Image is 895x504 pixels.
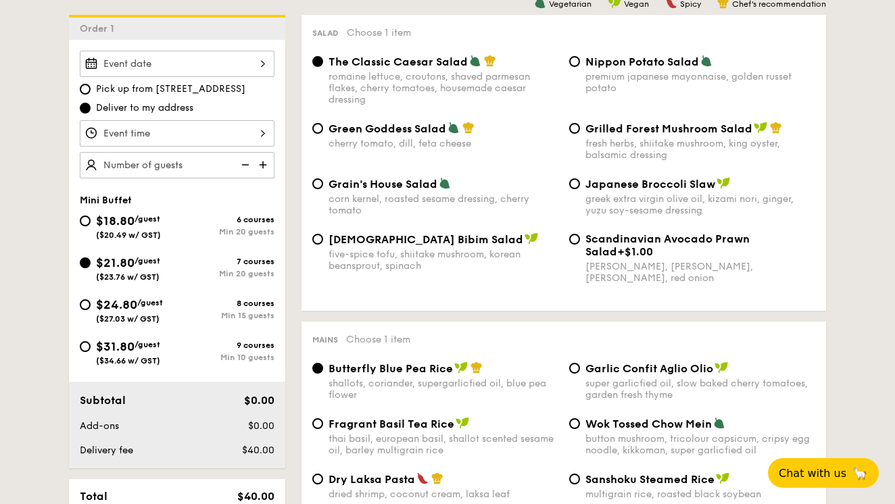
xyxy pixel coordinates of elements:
span: The Classic Caesar Salad [329,55,468,68]
span: /guest [135,214,160,224]
span: ($20.49 w/ GST) [96,230,161,240]
span: Total [80,490,107,503]
span: $0.00 [244,394,274,407]
span: Order 1 [80,23,120,34]
span: Grilled Forest Mushroom Salad [585,122,752,135]
input: Number of guests [80,152,274,178]
span: Wok Tossed Chow Mein [585,418,712,430]
input: Nippon Potato Saladpremium japanese mayonnaise, golden russet potato [569,56,580,67]
img: icon-vegetarian.fe4039eb.svg [713,417,725,429]
img: icon-chef-hat.a58ddaea.svg [462,122,475,134]
span: $40.00 [242,445,274,456]
span: Butterfly Blue Pea Rice [329,362,453,375]
input: [DEMOGRAPHIC_DATA] Bibim Saladfive-spice tofu, shiitake mushroom, korean beansprout, spinach [312,234,323,245]
span: Chat with us [779,467,846,480]
img: icon-chef-hat.a58ddaea.svg [484,55,496,67]
img: icon-vegan.f8ff3823.svg [754,122,767,134]
img: icon-vegetarian.fe4039eb.svg [439,177,451,189]
input: Grain's House Saladcorn kernel, roasted sesame dressing, cherry tomato [312,178,323,189]
div: greek extra virgin olive oil, kizami nori, ginger, yuzu soy-sesame dressing [585,193,815,216]
span: Add-ons [80,420,119,432]
img: icon-vegan.f8ff3823.svg [525,232,538,245]
span: Garlic Confit Aglio Olio [585,362,713,375]
input: Deliver to my address [80,103,91,114]
span: Nippon Potato Salad [585,55,699,68]
div: cherry tomato, dill, feta cheese [329,138,558,149]
input: Fragrant Basil Tea Ricethai basil, european basil, shallot scented sesame oil, barley multigrain ... [312,418,323,429]
span: Grain's House Salad [329,178,437,191]
span: /guest [135,256,160,266]
input: Sanshoku Steamed Ricemultigrain rice, roasted black soybean [569,474,580,484]
div: thai basil, european basil, shallot scented sesame oil, barley multigrain rice [329,433,558,456]
span: Japanese Broccoli Slaw [585,178,715,191]
span: Salad [312,28,339,38]
span: Deliver to my address [96,101,193,115]
span: ($23.76 w/ GST) [96,272,160,282]
img: icon-chef-hat.a58ddaea.svg [470,361,483,374]
input: Scandinavian Avocado Prawn Salad+$1.00[PERSON_NAME], [PERSON_NAME], [PERSON_NAME], red onion [569,234,580,245]
span: Fragrant Basil Tea Rice [329,418,454,430]
span: [DEMOGRAPHIC_DATA] Bibim Salad [329,233,523,246]
input: Garlic Confit Aglio Oliosuper garlicfied oil, slow baked cherry tomatoes, garden fresh thyme [569,363,580,374]
input: Pick up from [STREET_ADDRESS] [80,84,91,95]
span: Sanshoku Steamed Rice [585,473,715,486]
div: Min 20 guests [177,227,274,236]
input: $21.80/guest($23.76 w/ GST)7 coursesMin 20 guests [80,257,91,268]
img: icon-chef-hat.a58ddaea.svg [770,122,782,134]
input: $24.80/guest($27.03 w/ GST)8 coursesMin 15 guests [80,299,91,310]
img: icon-spicy.37a8142b.svg [416,472,429,484]
div: 9 courses [177,341,274,350]
input: Butterfly Blue Pea Riceshallots, coriander, supergarlicfied oil, blue pea flower [312,363,323,374]
div: button mushroom, tricolour capsicum, cripsy egg noodle, kikkoman, super garlicfied oil [585,433,815,456]
img: icon-vegetarian.fe4039eb.svg [700,55,712,67]
span: ($27.03 w/ GST) [96,314,160,324]
span: Scandinavian Avocado Prawn Salad [585,232,750,258]
div: 6 courses [177,215,274,224]
input: $18.80/guest($20.49 w/ GST)6 coursesMin 20 guests [80,216,91,226]
span: 🦙 [852,465,868,481]
span: /guest [135,340,160,349]
div: Min 10 guests [177,353,274,362]
span: /guest [137,298,163,307]
img: icon-vegan.f8ff3823.svg [454,361,468,374]
input: Grilled Forest Mushroom Saladfresh herbs, shiitake mushroom, king oyster, balsamic dressing [569,123,580,134]
img: icon-vegan.f8ff3823.svg [456,417,469,429]
input: $31.80/guest($34.66 w/ GST)9 coursesMin 10 guests [80,341,91,352]
span: ($34.66 w/ GST) [96,356,160,366]
div: Min 20 guests [177,269,274,278]
img: icon-vegan.f8ff3823.svg [716,472,729,484]
div: fresh herbs, shiitake mushroom, king oyster, balsamic dressing [585,138,815,161]
div: Min 15 guests [177,311,274,320]
span: +$1.00 [617,245,653,258]
span: Subtotal [80,394,126,407]
img: icon-vegan.f8ff3823.svg [715,361,728,374]
div: premium japanese mayonnaise, golden russet potato [585,71,815,94]
img: icon-reduce.1d2dbef1.svg [234,152,254,178]
div: dried shrimp, coconut cream, laksa leaf [329,488,558,500]
div: super garlicfied oil, slow baked cherry tomatoes, garden fresh thyme [585,378,815,401]
div: 8 courses [177,299,274,308]
div: corn kernel, roasted sesame dressing, cherry tomato [329,193,558,216]
img: icon-vegan.f8ff3823.svg [717,177,730,189]
span: Choose 1 item [347,27,411,39]
span: Delivery fee [80,445,133,456]
img: icon-vegetarian.fe4039eb.svg [447,122,460,134]
input: The Classic Caesar Saladromaine lettuce, croutons, shaved parmesan flakes, cherry tomatoes, house... [312,56,323,67]
input: Green Goddess Saladcherry tomato, dill, feta cheese [312,123,323,134]
span: $31.80 [96,339,135,354]
img: icon-chef-hat.a58ddaea.svg [431,472,443,484]
div: 7 courses [177,257,274,266]
img: icon-vegetarian.fe4039eb.svg [469,55,481,67]
div: shallots, coriander, supergarlicfied oil, blue pea flower [329,378,558,401]
span: Choose 1 item [346,334,410,345]
span: $40.00 [237,490,274,503]
span: Pick up from [STREET_ADDRESS] [96,82,245,96]
span: $24.80 [96,297,137,312]
div: romaine lettuce, croutons, shaved parmesan flakes, cherry tomatoes, housemade caesar dressing [329,71,558,105]
div: five-spice tofu, shiitake mushroom, korean beansprout, spinach [329,249,558,272]
button: Chat with us🦙 [768,458,879,488]
span: $0.00 [248,420,274,432]
span: $21.80 [96,255,135,270]
div: multigrain rice, roasted black soybean [585,488,815,500]
span: Mini Buffet [80,195,132,206]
